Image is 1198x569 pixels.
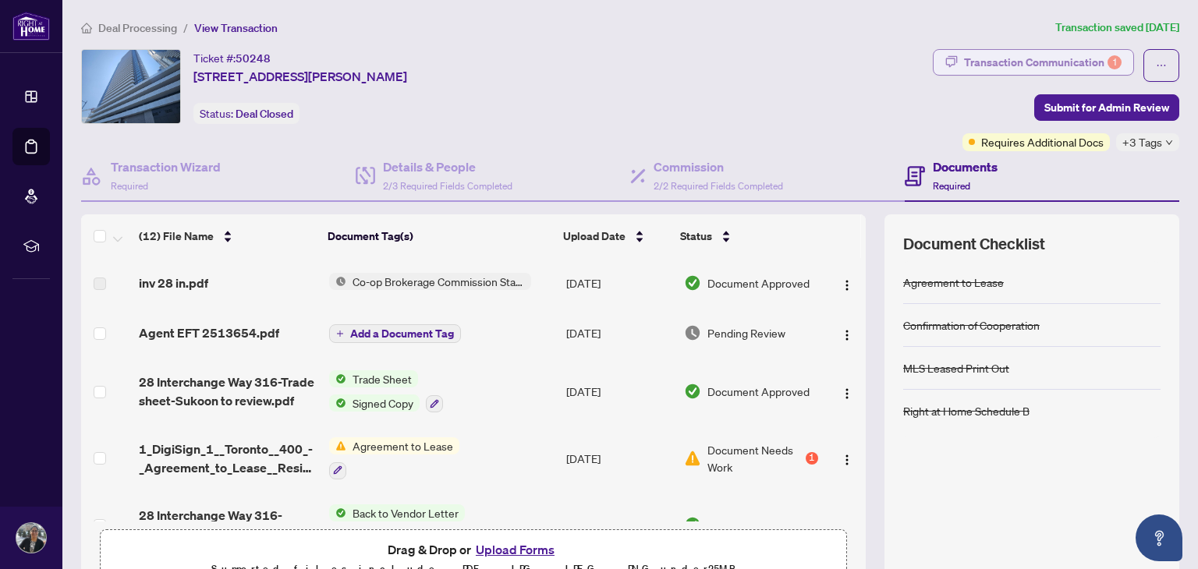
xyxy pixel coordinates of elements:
[236,107,293,121] span: Deal Closed
[193,49,271,67] div: Ticket #:
[383,180,512,192] span: 2/3 Required Fields Completed
[684,324,701,341] img: Document Status
[560,258,678,308] td: [DATE]
[684,383,701,400] img: Document Status
[133,214,321,258] th: (12) File Name
[1044,95,1169,120] span: Submit for Admin Review
[835,320,860,345] button: Logo
[329,504,465,546] button: Status IconBack to Vendor Letter
[183,19,188,37] li: /
[321,214,558,258] th: Document Tag(s)
[329,370,346,387] img: Status Icon
[707,441,803,475] span: Document Needs Work
[383,157,512,176] h4: Details & People
[806,452,818,465] div: 1
[388,539,559,560] span: Drag & Drop or
[903,316,1040,334] div: Confirmation of Cooperation
[139,274,208,292] span: inv 28 in.pdf
[654,157,783,176] h4: Commission
[329,437,346,454] img: Status Icon
[933,49,1134,76] button: Transaction Communication1
[111,180,148,192] span: Required
[336,330,344,338] span: plus
[560,425,678,492] td: [DATE]
[471,539,559,560] button: Upload Forms
[111,157,221,176] h4: Transaction Wizard
[329,273,346,290] img: Status Icon
[560,358,678,425] td: [DATE]
[1165,139,1173,147] span: down
[557,214,673,258] th: Upload Date
[329,504,346,521] img: Status Icon
[841,454,853,466] img: Logo
[933,180,970,192] span: Required
[1055,19,1179,37] article: Transaction saved [DATE]
[346,370,418,387] span: Trade Sheet
[680,228,712,245] span: Status
[1156,60,1167,71] span: ellipsis
[674,214,820,258] th: Status
[841,279,853,292] img: Logo
[139,373,316,410] span: 28 Interchange Way 316-Trade sheet-Sukoon to review.pdf
[835,379,860,404] button: Logo
[81,23,92,34] span: home
[981,133,1104,150] span: Requires Additional Docs
[139,440,316,477] span: 1_DigiSign_1__Toronto__400_-_Agreement_to_Lease__Residential.pdf
[684,516,701,533] img: Document Status
[329,324,461,343] button: Add a Document Tag
[563,228,626,245] span: Upload Date
[707,383,810,400] span: Document Approved
[1034,94,1179,121] button: Submit for Admin Review
[350,328,454,339] span: Add a Document Tag
[139,228,214,245] span: (12) File Name
[903,359,1009,376] div: MLS Leased Print Out
[82,50,180,123] img: IMG-N12263491_1.jpg
[684,274,701,292] img: Document Status
[236,51,271,65] span: 50248
[560,308,678,358] td: [DATE]
[903,233,1045,255] span: Document Checklist
[684,450,701,467] img: Document Status
[329,394,346,412] img: Status Icon
[98,21,177,35] span: Deal Processing
[707,516,810,533] span: Document Approved
[1136,514,1182,561] button: Open asap
[707,324,785,341] span: Pending Review
[329,323,461,344] button: Add a Document Tag
[139,506,316,543] span: 28 Interchange Way 316-BTV.pdf
[964,50,1122,75] div: Transaction Communication
[903,402,1030,419] div: Right at Home Schedule B
[193,67,407,86] span: [STREET_ADDRESS][PERSON_NAME]
[835,512,860,537] button: Logo
[346,437,459,454] span: Agreement to Lease
[194,21,278,35] span: View Transaction
[346,394,420,412] span: Signed Copy
[841,387,853,400] img: Logo
[841,329,853,341] img: Logo
[835,270,860,295] button: Logo
[329,273,531,290] button: Status IconCo-op Brokerage Commission Statement
[560,492,678,559] td: [DATE]
[1108,55,1122,69] div: 1
[654,180,783,192] span: 2/2 Required Fields Completed
[835,446,860,471] button: Logo
[329,437,459,479] button: Status IconAgreement to Lease
[16,523,46,553] img: Profile Icon
[707,274,810,292] span: Document Approved
[12,12,50,41] img: logo
[903,274,1004,291] div: Agreement to Lease
[346,273,531,290] span: Co-op Brokerage Commission Statement
[933,157,998,176] h4: Documents
[329,370,443,412] button: Status IconTrade SheetStatus IconSigned Copy
[139,323,279,342] span: Agent EFT 2513654.pdf
[1122,133,1162,151] span: +3 Tags
[841,521,853,533] img: Logo
[193,103,299,124] div: Status:
[346,504,465,521] span: Back to Vendor Letter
